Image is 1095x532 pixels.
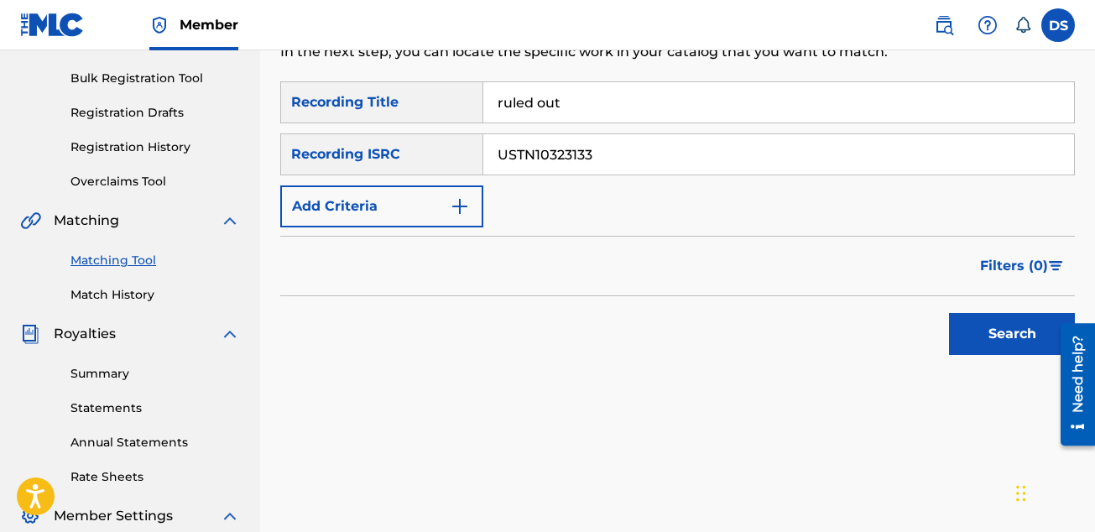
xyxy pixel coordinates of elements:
[1049,261,1063,271] img: filter
[1014,17,1031,34] div: Notifications
[149,15,169,35] img: Top Rightsholder
[20,211,41,231] img: Matching
[70,468,240,486] a: Rate Sheets
[20,506,40,526] img: Member Settings
[1016,468,1026,519] div: Drag
[1048,317,1095,452] iframe: Resource Center
[220,324,240,344] img: expand
[280,42,892,62] p: In the next step, you can locate the specific work in your catalog that you want to match.
[970,245,1075,287] button: Filters (0)
[934,15,954,35] img: search
[70,286,240,304] a: Match History
[70,252,240,269] a: Matching Tool
[220,211,240,231] img: expand
[280,185,483,227] button: Add Criteria
[1041,8,1075,42] div: User Menu
[280,81,1075,363] form: Search Form
[978,15,998,35] img: help
[450,196,470,216] img: 9d2ae6d4665cec9f34b9.svg
[220,506,240,526] img: expand
[971,8,1004,42] div: Help
[70,173,240,190] a: Overclaims Tool
[54,506,173,526] span: Member Settings
[70,70,240,87] a: Bulk Registration Tool
[54,211,119,231] span: Matching
[70,399,240,417] a: Statements
[70,365,240,383] a: Summary
[949,313,1075,355] button: Search
[70,434,240,451] a: Annual Statements
[20,13,85,37] img: MLC Logo
[70,138,240,156] a: Registration History
[54,324,116,344] span: Royalties
[927,8,961,42] a: Public Search
[20,324,40,344] img: Royalties
[180,15,238,34] span: Member
[1011,451,1095,532] iframe: Chat Widget
[70,104,240,122] a: Registration Drafts
[980,256,1048,276] span: Filters ( 0 )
